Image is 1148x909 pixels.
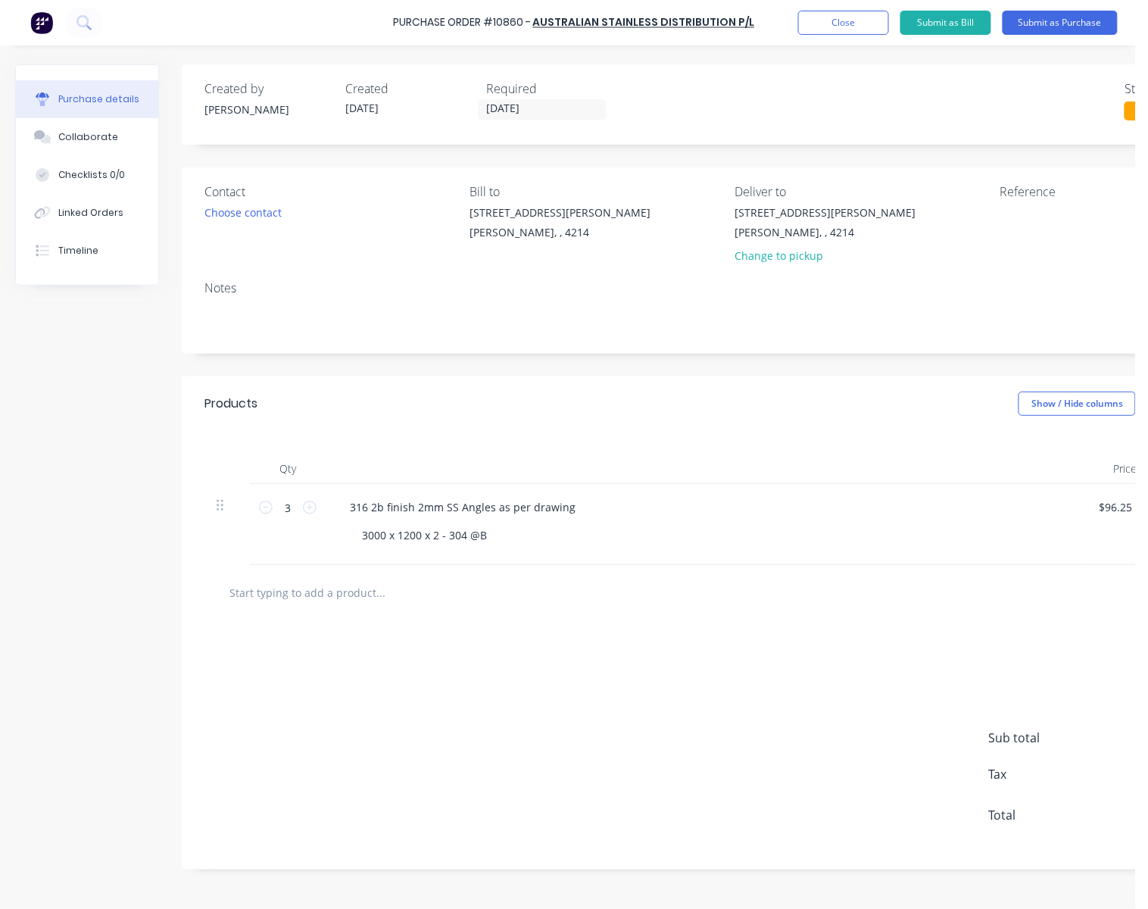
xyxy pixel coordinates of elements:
[16,194,158,232] button: Linked Orders
[16,156,158,194] button: Checklists 0/0
[58,206,123,220] div: Linked Orders
[394,15,532,31] div: Purchase Order #10860 -
[16,80,158,118] button: Purchase details
[58,244,98,258] div: Timeline
[16,232,158,270] button: Timeline
[988,765,1102,783] span: Tax
[486,80,615,98] div: Required
[735,248,916,264] div: Change to pickup
[1003,11,1118,35] button: Submit as Purchase
[1019,392,1136,416] button: Show / Hide columns
[988,806,1102,824] span: Total
[58,92,139,106] div: Purchase details
[204,183,458,201] div: Contact
[204,80,333,98] div: Created by
[798,11,889,35] button: Close
[229,577,532,608] input: Start typing to add a product...
[250,454,326,484] div: Qty
[16,118,158,156] button: Collaborate
[900,11,991,35] button: Submit as Bill
[204,102,333,117] div: [PERSON_NAME]
[204,395,257,413] div: Products
[469,224,650,240] div: [PERSON_NAME], , 4214
[58,130,118,144] div: Collaborate
[988,729,1102,747] span: Sub total
[204,205,282,220] div: Choose contact
[469,183,723,201] div: Bill to
[338,496,588,518] div: 316 2b finish 2mm SS Angles as per drawing
[30,11,53,34] img: Factory
[345,80,474,98] div: Created
[735,205,916,220] div: [STREET_ADDRESS][PERSON_NAME]
[735,224,916,240] div: [PERSON_NAME], , 4214
[469,205,650,220] div: [STREET_ADDRESS][PERSON_NAME]
[735,183,988,201] div: Deliver to
[58,168,125,182] div: Checklists 0/0
[350,524,499,546] div: 3000 x 1200 x 2 - 304 @B
[533,15,755,30] a: Australian Stainless Distribution P/L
